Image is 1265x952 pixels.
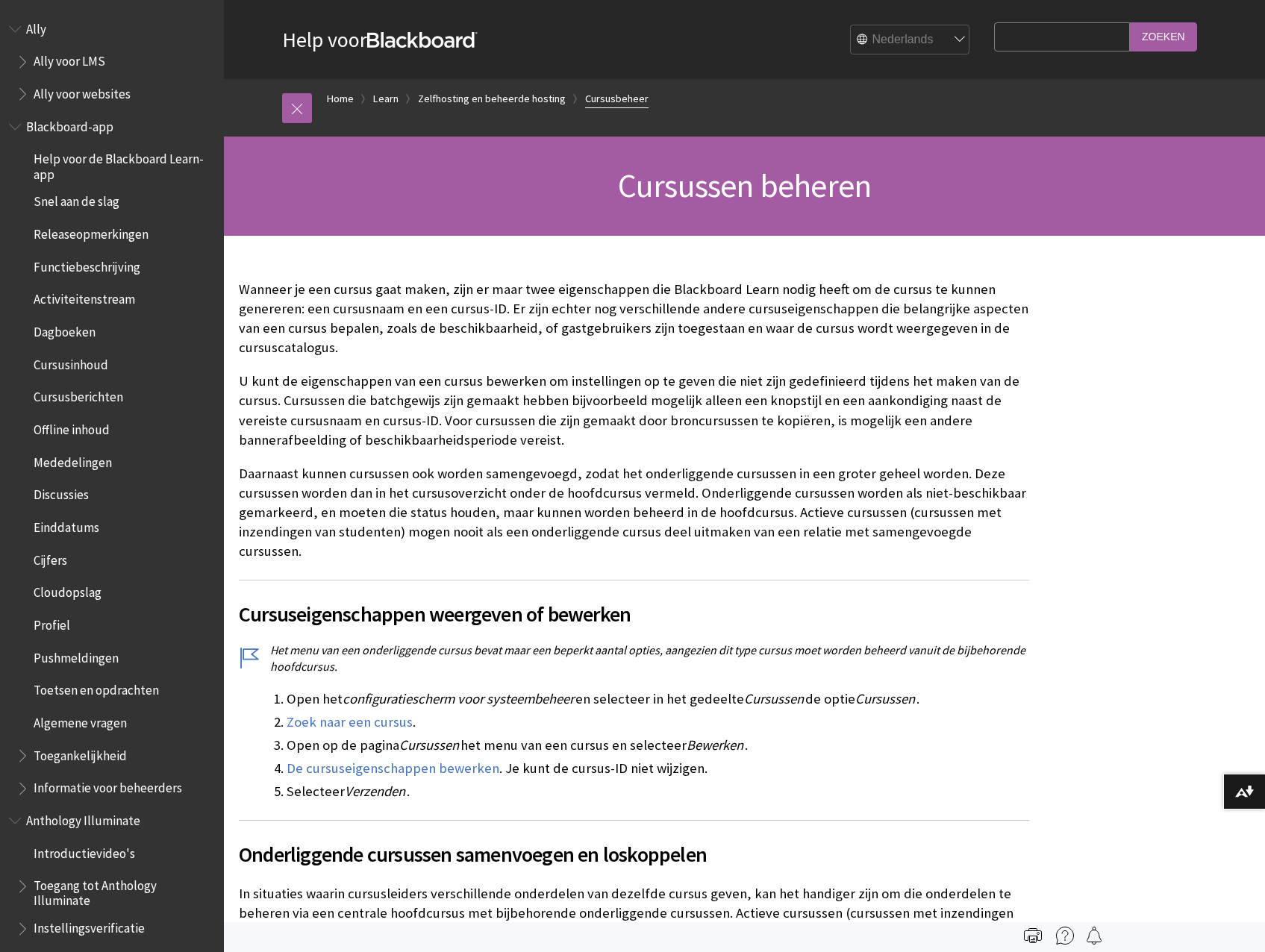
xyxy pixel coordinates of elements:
[239,820,1029,870] h2: Onderliggende cursussen samenvoegen en loskoppelen
[287,712,1029,733] li: .
[34,483,89,503] span: Discussies
[744,690,804,707] span: Cursussen
[34,385,123,405] span: Cursusberichten
[1085,927,1103,945] img: Follow this page
[34,352,108,372] span: Cursusinhoud
[287,758,1029,779] li: . Je kunt de cursus-ID niet wijzigen.
[585,90,649,108] a: Cursusbeheer
[851,25,970,55] select: Site Language Selector
[239,280,1029,358] p: Wanneer je een cursus gaat maken, zijn er maar twee eigenschappen die Blackboard Learn nodig heef...
[239,642,1029,675] p: Het menu van een onderliggende cursus bevat maar een beperkt aantal opties, aangezien dit type cu...
[1024,927,1042,945] img: Print
[687,736,743,754] span: Bewerken
[34,580,101,601] span: Cloudopslag
[34,254,140,275] span: Functiebeschrijving
[34,222,149,242] span: Releaseopmerkingen
[34,678,159,698] span: Toetsen en opdrachten
[34,81,131,101] span: Ally voor websites
[34,916,145,936] span: Instellingsverificatie
[1056,927,1074,945] img: More help
[282,26,478,53] a: Help voorBlackboard
[327,90,354,108] a: Home
[34,287,135,307] span: Activiteitenstream
[1130,22,1197,51] input: Zoeken
[343,690,574,707] span: configuratiescherm voor systeembeheer
[9,16,215,107] nav: Book outline for Anthology Ally Help
[618,165,871,206] span: Cursussen beheren
[239,580,1029,630] h2: Cursuseigenschappen weergeven of bewerken
[34,147,213,182] span: Help voor de Blackboard Learn-app
[287,689,1029,710] li: Open het en selecteer in het gedeelte de optie .
[399,736,459,754] span: Cursussen
[26,808,140,828] span: Anthology Illuminate
[34,874,213,909] span: Toegang tot Anthology Illuminate
[9,114,215,801] nav: Book outline for Blackboard App Help
[34,548,67,568] span: Cijfers
[34,515,99,535] span: Einddatums
[34,710,127,730] span: Algemene vragen
[34,417,110,437] span: Offline inhoud
[367,32,478,48] strong: Blackboard
[34,743,127,763] span: Toegankelijkheid
[34,450,112,470] span: Mededelingen
[239,884,1029,943] p: In situaties waarin cursusleiders verschillende onderdelen van dezelfde cursus geven, kan het han...
[34,645,119,666] span: Pushmeldingen
[287,713,413,731] a: Zoek naar een cursus
[34,613,70,633] span: Profiel
[287,781,1029,802] li: Selecteer .
[239,464,1029,562] p: Daarnaast kunnen cursussen ook worden samengevoegd, zodat het onderliggende cursussen in een grot...
[26,114,113,134] span: Blackboard-app
[34,190,119,210] span: Snel aan de slag
[239,372,1029,450] p: U kunt de eigenschappen van een cursus bewerken om instellingen op te geven die niet zijn gedefin...
[287,760,499,777] a: De cursuseigenschappen bewerken
[34,49,105,69] span: Ally voor LMS
[373,90,399,108] a: Learn
[34,776,182,796] span: Informatie voor beheerders
[26,16,46,37] span: Ally
[34,319,96,339] span: Dagboeken
[345,783,405,800] span: Verzenden
[34,841,135,861] span: Introductievideo's
[855,690,915,707] span: Cursussen
[418,90,566,108] a: Zelfhosting en beheerde hosting
[287,735,1029,756] li: Open op de pagina het menu van een cursus en selecteer .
